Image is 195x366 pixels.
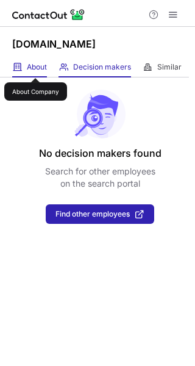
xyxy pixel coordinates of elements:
[73,62,131,72] span: Decision makers
[45,165,155,190] p: Search for other employees on the search portal
[12,37,96,51] h1: [DOMAIN_NAME]
[157,62,182,72] span: Similar
[46,204,154,224] button: Find other employees
[39,146,161,160] header: No decision makers found
[12,7,85,22] img: ContactOut v5.3.10
[74,90,126,138] img: No leads found
[55,210,130,218] span: Find other employees
[27,62,47,72] span: About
